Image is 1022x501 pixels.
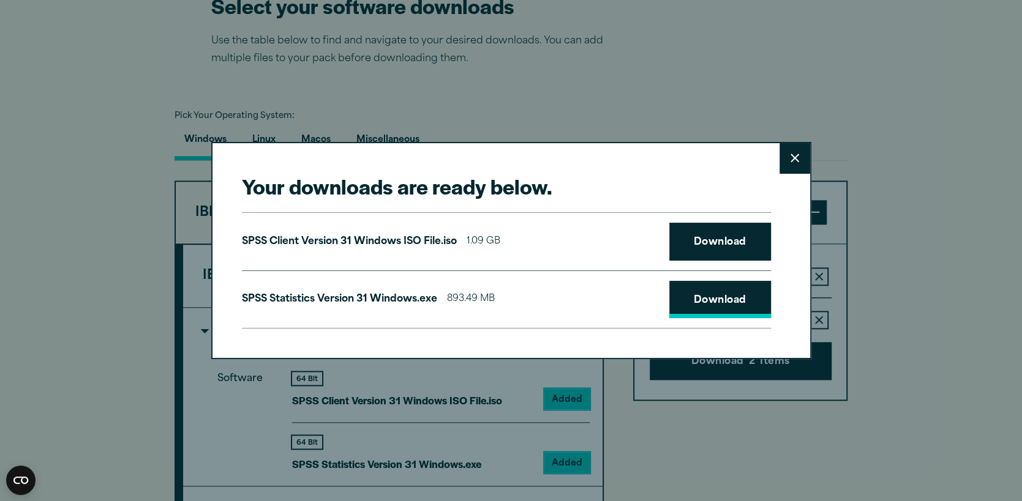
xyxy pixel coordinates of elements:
span: 893.49 MB [447,291,495,308]
a: Download [669,281,771,319]
h2: Your downloads are ready below. [242,173,771,200]
button: Open CMP widget [6,466,36,495]
a: Download [669,223,771,261]
p: SPSS Statistics Version 31 Windows.exe [242,291,437,308]
span: 1.09 GB [467,233,500,251]
p: SPSS Client Version 31 Windows ISO File.iso [242,233,457,251]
